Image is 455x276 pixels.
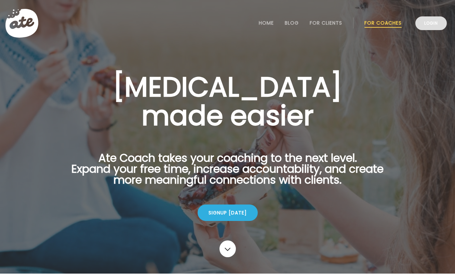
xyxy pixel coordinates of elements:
[364,20,402,26] a: For Coaches
[310,20,342,26] a: For Clients
[198,205,258,221] div: Signup [DATE]
[285,20,299,26] a: Blog
[61,73,394,130] h1: [MEDICAL_DATA] made easier
[259,20,274,26] a: Home
[61,153,394,194] p: Ate Coach takes your coaching to the next level. Expand your free time, increase accountability, ...
[415,16,447,30] a: Login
